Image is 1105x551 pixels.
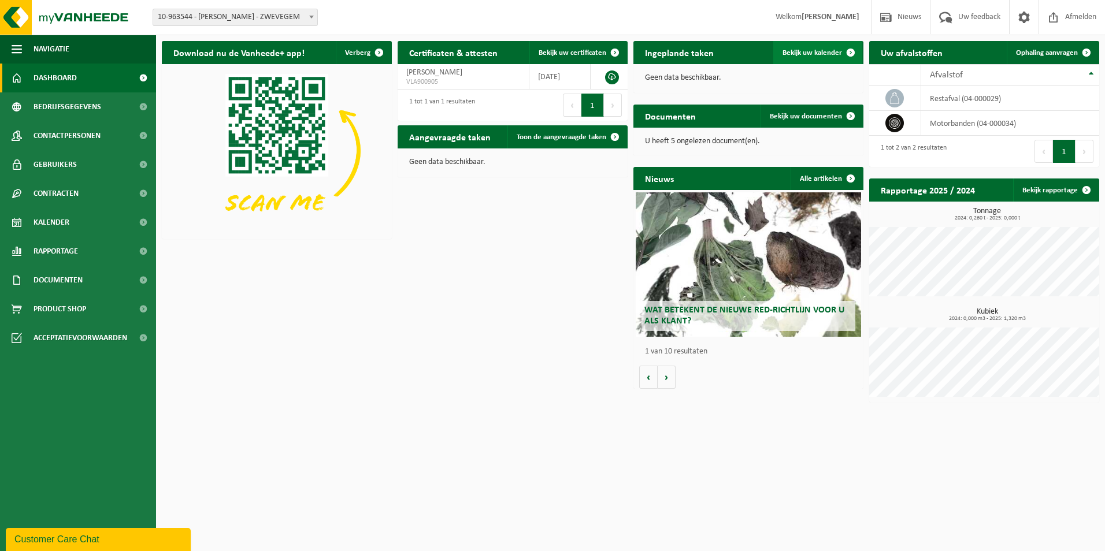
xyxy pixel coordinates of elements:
span: Contactpersonen [34,121,101,150]
button: Next [604,94,622,117]
span: Rapportage [34,237,78,266]
h2: Download nu de Vanheede+ app! [162,41,316,64]
a: Ophaling aanvragen [1007,41,1098,64]
span: Toon de aangevraagde taken [517,133,606,141]
p: U heeft 5 ongelezen document(en). [645,137,852,146]
img: Download de VHEPlus App [162,64,392,237]
iframe: chat widget [6,526,193,551]
h2: Ingeplande taken [633,41,725,64]
h2: Rapportage 2025 / 2024 [869,178,987,201]
button: Previous [1034,140,1053,163]
span: 2024: 0,000 m3 - 2025: 1,320 m3 [875,316,1099,322]
td: [DATE] [529,64,590,90]
h3: Kubiek [875,308,1099,322]
span: Acceptatievoorwaarden [34,323,127,352]
span: Bekijk uw kalender [783,49,842,57]
span: Bekijk uw certificaten [539,49,606,57]
h2: Documenten [633,105,707,127]
a: Bekijk uw kalender [773,41,862,64]
td: restafval (04-000029) [921,86,1099,111]
h2: Aangevraagde taken [398,125,502,148]
span: Product Shop [34,295,86,323]
span: 10-963544 - SCHALLON, DEAN - ZWEVEGEM [153,9,318,26]
span: Gebruikers [34,150,77,179]
div: 1 tot 2 van 2 resultaten [875,139,947,164]
span: Documenten [34,266,83,295]
span: [PERSON_NAME] [406,68,462,77]
p: 1 van 10 resultaten [645,348,858,356]
span: 10-963544 - SCHALLON, DEAN - ZWEVEGEM [153,9,317,25]
a: Toon de aangevraagde taken [507,125,626,148]
h2: Certificaten & attesten [398,41,509,64]
span: Dashboard [34,64,77,92]
span: 2024: 0,260 t - 2025: 0,000 t [875,215,1099,221]
a: Bekijk rapportage [1013,178,1098,202]
td: motorbanden (04-000034) [921,111,1099,136]
span: Verberg [345,49,370,57]
span: Bedrijfsgegevens [34,92,101,121]
h2: Uw afvalstoffen [869,41,954,64]
span: Contracten [34,179,79,208]
span: Afvalstof [930,70,963,80]
span: Kalender [34,208,69,237]
h3: Tonnage [875,207,1099,221]
span: VLA900905 [406,77,520,87]
button: 1 [1053,140,1076,163]
button: Volgende [658,366,676,389]
span: Wat betekent de nieuwe RED-richtlijn voor u als klant? [644,306,844,326]
a: Wat betekent de nieuwe RED-richtlijn voor u als klant? [636,192,861,337]
p: Geen data beschikbaar. [645,74,852,82]
a: Bekijk uw documenten [761,105,862,128]
button: Previous [563,94,581,117]
a: Bekijk uw certificaten [529,41,626,64]
button: Next [1076,140,1093,163]
button: Vorige [639,366,658,389]
button: Verberg [336,41,391,64]
button: 1 [581,94,604,117]
h2: Nieuws [633,167,685,189]
span: Ophaling aanvragen [1016,49,1078,57]
a: Alle artikelen [791,167,862,190]
span: Bekijk uw documenten [770,113,842,120]
span: Navigatie [34,35,69,64]
div: 1 tot 1 van 1 resultaten [403,92,475,118]
p: Geen data beschikbaar. [409,158,616,166]
strong: [PERSON_NAME] [802,13,859,21]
